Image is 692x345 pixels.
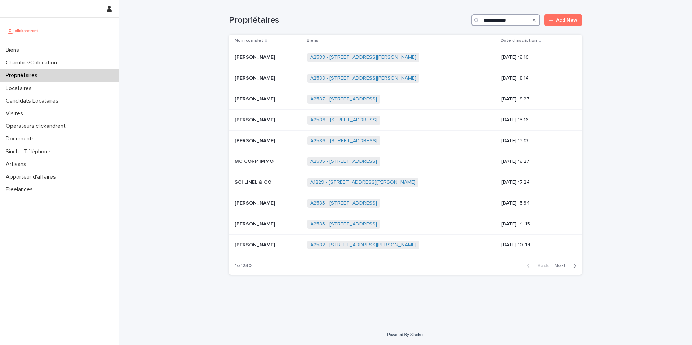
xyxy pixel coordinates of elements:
[229,130,582,151] tr: [PERSON_NAME][PERSON_NAME] A2586 - [STREET_ADDRESS] [DATE] 13:13
[235,116,276,123] p: [PERSON_NAME]
[235,241,276,248] p: [PERSON_NAME]
[501,37,537,45] p: Date d'inscription
[310,117,377,123] a: A2586 - [STREET_ADDRESS]
[471,14,540,26] input: Search
[229,234,582,255] tr: [PERSON_NAME][PERSON_NAME] A2582 - [STREET_ADDRESS][PERSON_NAME] [DATE] 10:44
[310,96,377,102] a: A2587 - [STREET_ADDRESS]
[229,15,469,26] h1: Propriétaires
[229,214,582,234] tr: [PERSON_NAME][PERSON_NAME] A2583 - [STREET_ADDRESS] +1[DATE] 14:45
[533,263,549,268] span: Back
[235,157,275,165] p: MC CORP IMMO
[554,263,570,268] span: Next
[229,172,582,193] tr: SCI LINEL & COSCI LINEL & CO A1229 - [STREET_ADDRESS][PERSON_NAME] [DATE] 17:24
[235,136,276,144] p: [PERSON_NAME]
[235,53,276,61] p: [PERSON_NAME]
[501,242,571,248] p: [DATE] 10:44
[235,95,276,102] p: [PERSON_NAME]
[3,59,63,66] p: Chambre/Colocation
[501,179,571,185] p: [DATE] 17:24
[3,148,56,155] p: Sinch - Téléphone
[310,138,377,144] a: A2586 - [STREET_ADDRESS]
[3,135,40,142] p: Documents
[3,161,32,168] p: Artisans
[3,186,39,193] p: Freelances
[235,199,276,206] p: [PERSON_NAME]
[310,179,416,185] a: A1229 - [STREET_ADDRESS][PERSON_NAME]
[3,72,43,79] p: Propriétaires
[310,158,377,165] a: A2585 - [STREET_ADDRESS]
[544,14,582,26] a: Add New
[3,123,71,130] p: Operateurs clickandrent
[310,242,416,248] a: A2582 - [STREET_ADDRESS][PERSON_NAME]
[501,117,571,123] p: [DATE] 13:16
[521,263,551,269] button: Back
[383,222,387,226] span: + 1
[3,85,37,92] p: Locataires
[501,96,571,102] p: [DATE] 18:27
[501,75,571,81] p: [DATE] 18:14
[229,151,582,172] tr: MC CORP IMMOMC CORP IMMO A2585 - [STREET_ADDRESS] [DATE] 18:27
[501,138,571,144] p: [DATE] 13:13
[310,221,377,227] a: A2583 - [STREET_ADDRESS]
[3,47,25,54] p: Biens
[229,257,257,275] p: 1 of 240
[3,174,62,180] p: Apporteur d'affaires
[235,37,263,45] p: Nom complet
[229,47,582,68] tr: [PERSON_NAME][PERSON_NAME] A2588 - [STREET_ADDRESS][PERSON_NAME] [DATE] 18:16
[235,220,276,227] p: [PERSON_NAME]
[556,18,577,23] span: Add New
[551,263,582,269] button: Next
[3,110,29,117] p: Visites
[310,75,416,81] a: A2588 - [STREET_ADDRESS][PERSON_NAME]
[501,200,571,206] p: [DATE] 15:34
[307,37,318,45] p: Biens
[6,23,41,38] img: UCB0brd3T0yccxBKYDjQ
[501,158,571,165] p: [DATE] 18:27
[387,332,423,337] a: Powered By Stacker
[310,200,377,206] a: A2583 - [STREET_ADDRESS]
[229,89,582,109] tr: [PERSON_NAME][PERSON_NAME] A2587 - [STREET_ADDRESS] [DATE] 18:27
[235,74,276,81] p: [PERSON_NAME]
[501,54,571,61] p: [DATE] 18:16
[310,54,416,61] a: A2588 - [STREET_ADDRESS][PERSON_NAME]
[3,98,64,104] p: Candidats Locataires
[229,109,582,130] tr: [PERSON_NAME][PERSON_NAME] A2586 - [STREET_ADDRESS] [DATE] 13:16
[229,193,582,214] tr: [PERSON_NAME][PERSON_NAME] A2583 - [STREET_ADDRESS] +1[DATE] 15:34
[501,221,571,227] p: [DATE] 14:45
[229,68,582,89] tr: [PERSON_NAME][PERSON_NAME] A2588 - [STREET_ADDRESS][PERSON_NAME] [DATE] 18:14
[383,201,387,205] span: + 1
[235,178,273,185] p: SCI LINEL & CO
